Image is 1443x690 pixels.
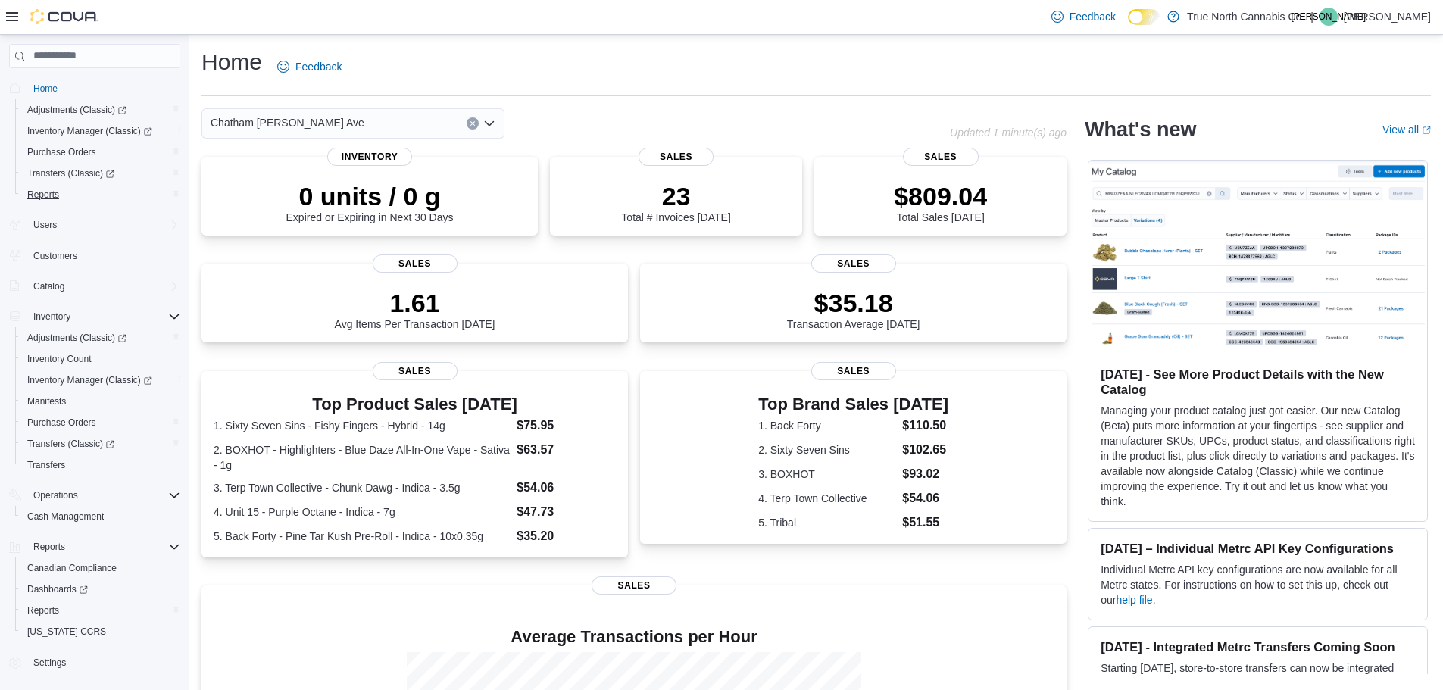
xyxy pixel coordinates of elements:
span: Inventory Count [21,350,180,368]
a: Inventory Manager (Classic) [21,122,158,140]
button: Canadian Compliance [15,557,186,579]
span: Reports [21,186,180,204]
dt: 1. Back Forty [758,418,896,433]
button: Reports [15,600,186,621]
p: 23 [621,181,730,211]
dt: 3. BOXHOT [758,467,896,482]
span: Sales [811,254,896,273]
a: Feedback [271,52,348,82]
button: Inventory [27,308,77,326]
button: Purchase Orders [15,412,186,433]
span: Inventory [27,308,180,326]
span: Settings [33,657,66,669]
span: Transfers [27,459,65,471]
dt: 4. Unit 15 - Purple Octane - Indica - 7g [214,504,511,520]
span: Transfers (Classic) [21,164,180,183]
h3: [DATE] - Integrated Metrc Transfers Coming Soon [1101,639,1415,654]
span: Adjustments (Classic) [21,329,180,347]
button: Catalog [3,276,186,297]
h1: Home [201,47,262,77]
span: Purchase Orders [27,417,96,429]
dd: $51.55 [902,514,948,532]
span: Customers [27,246,180,265]
dd: $63.57 [517,441,616,459]
nav: Complex example [9,71,180,685]
span: Inventory [33,311,70,323]
p: 1.61 [335,288,495,318]
p: Managing your product catalog just got easier. Our new Catalog (Beta) puts more information at yo... [1101,403,1415,509]
button: Inventory [3,306,186,327]
span: Adjustments (Classic) [21,101,180,119]
input: Dark Mode [1128,9,1160,25]
svg: External link [1422,126,1431,135]
p: Individual Metrc API key configurations are now available for all Metrc states. For instructions ... [1101,562,1415,607]
span: Cash Management [21,507,180,526]
span: [US_STATE] CCRS [27,626,106,638]
a: Transfers (Classic) [21,435,120,453]
span: Inventory Manager (Classic) [27,125,152,137]
span: Home [33,83,58,95]
a: Purchase Orders [21,143,102,161]
dd: $35.20 [517,527,616,545]
span: Home [27,79,180,98]
button: Purchase Orders [15,142,186,163]
a: Transfers [21,456,71,474]
h2: What's new [1085,117,1196,142]
span: Sales [373,254,458,273]
span: Purchase Orders [27,146,96,158]
button: Settings [3,651,186,673]
a: Adjustments (Classic) [21,329,133,347]
a: [US_STATE] CCRS [21,623,112,641]
div: Transaction Average [DATE] [787,288,920,330]
button: Reports [3,536,186,557]
button: Inventory Count [15,348,186,370]
dd: $93.02 [902,465,948,483]
dt: 5. Tribal [758,515,896,530]
a: Customers [27,247,83,265]
dt: 4. Terp Town Collective [758,491,896,506]
span: Canadian Compliance [27,562,117,574]
p: Updated 1 minute(s) ago [950,126,1067,139]
span: Settings [27,653,180,672]
button: [US_STATE] CCRS [15,621,186,642]
span: Sales [903,148,979,166]
dd: $75.95 [517,417,616,435]
span: Chatham [PERSON_NAME] Ave [211,114,364,132]
span: Reports [27,189,59,201]
span: Sales [811,362,896,380]
h3: [DATE] - See More Product Details with the New Catalog [1101,367,1415,397]
span: Inventory Manager (Classic) [27,374,152,386]
button: Clear input [467,117,479,130]
a: Dashboards [21,580,94,598]
span: Reports [27,604,59,617]
span: Users [33,219,57,231]
div: Avg Items Per Transaction [DATE] [335,288,495,330]
button: Reports [15,184,186,205]
span: Feedback [1070,9,1116,24]
dd: $110.50 [902,417,948,435]
span: Adjustments (Classic) [27,332,126,344]
button: Customers [3,245,186,267]
button: Users [3,214,186,236]
dt: 5. Back Forty - Pine Tar Kush Pre-Roll - Indica - 10x0.35g [214,529,511,544]
a: Adjustments (Classic) [15,99,186,120]
button: Open list of options [483,117,495,130]
span: Dashboards [21,580,180,598]
span: Catalog [27,277,180,295]
span: Manifests [27,395,66,407]
a: Inventory Manager (Classic) [21,371,158,389]
span: Inventory Manager (Classic) [21,371,180,389]
a: Reports [21,186,65,204]
a: Transfers (Classic) [15,433,186,454]
span: Purchase Orders [21,143,180,161]
div: Total Sales [DATE] [894,181,987,223]
a: Home [27,80,64,98]
a: Transfers (Classic) [21,164,120,183]
div: Jeff Allen [1320,8,1338,26]
span: Inventory Manager (Classic) [21,122,180,140]
span: Transfers (Classic) [27,167,114,180]
span: Transfers [21,456,180,474]
a: Adjustments (Classic) [15,327,186,348]
a: Reports [21,601,65,620]
span: Operations [27,486,180,504]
